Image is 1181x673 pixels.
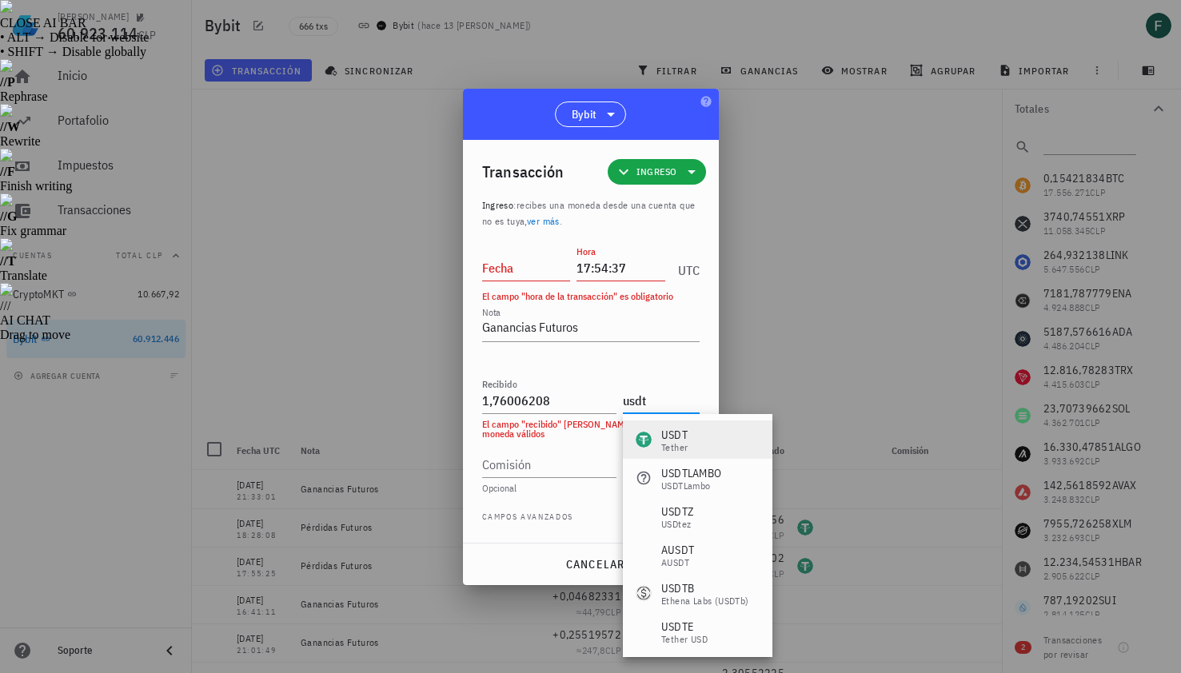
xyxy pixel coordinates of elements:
[661,481,721,491] div: USDTLambo
[661,465,721,481] div: USDTLAMBO
[623,388,696,413] input: Moneda
[661,596,749,606] div: Ethena Labs (USDTb)
[661,542,694,558] div: AUSDT
[661,580,749,596] div: USDTB
[661,504,693,520] div: USDTZ
[482,484,700,493] div: Opcional
[636,508,652,524] div: USDTZ-icon
[661,443,688,452] div: Tether
[482,420,700,439] div: El campo "recibido" [PERSON_NAME] una cantidad y moneda válidos
[636,547,652,563] div: AUSDT-icon
[636,623,652,639] div: USDTE-icon
[558,550,631,579] button: cancelar
[482,378,517,390] label: Recibido
[636,585,652,601] div: USDTB-icon
[661,427,688,443] div: USDT
[565,557,624,571] span: cancelar
[661,558,694,567] div: aUSDT
[482,511,574,527] span: Campos avanzados
[661,619,708,635] div: USDTE
[636,432,652,448] div: USDT-icon
[661,520,693,529] div: USDtez
[661,635,708,644] div: Tether USD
